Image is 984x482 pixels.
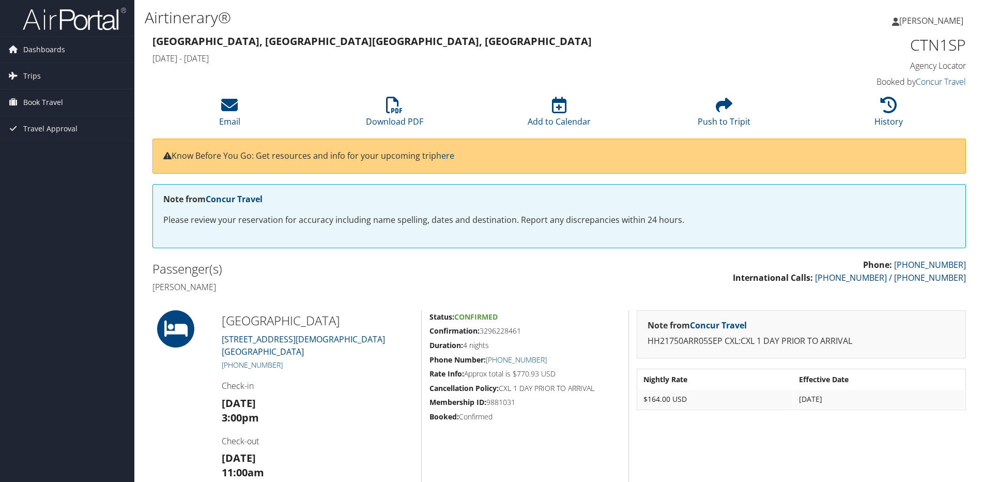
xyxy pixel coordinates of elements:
td: [DATE] [794,390,964,409]
strong: [DATE] [222,451,256,465]
a: [PHONE_NUMBER] [486,355,547,365]
strong: Note from [163,193,263,205]
a: Concur Travel [690,320,747,331]
strong: [GEOGRAPHIC_DATA], [GEOGRAPHIC_DATA] [GEOGRAPHIC_DATA], [GEOGRAPHIC_DATA] [152,34,592,48]
h4: Check-out [222,435,413,447]
h5: 3296228461 [429,326,621,336]
span: Book Travel [23,89,63,115]
a: [STREET_ADDRESS][DEMOGRAPHIC_DATA][GEOGRAPHIC_DATA] [222,334,385,357]
p: Know Before You Go: Get resources and info for your upcoming trip [163,149,955,163]
a: Push to Tripit [698,102,750,127]
strong: Membership ID: [429,397,486,407]
span: Trips [23,63,41,89]
strong: Note from [648,320,747,331]
span: Confirmed [454,312,498,322]
th: Nightly Rate [638,370,793,389]
h2: [GEOGRAPHIC_DATA] [222,312,413,329]
strong: Confirmation: [429,326,480,336]
strong: Booked: [429,412,459,421]
strong: 3:00pm [222,411,259,425]
h5: Confirmed [429,412,621,422]
h2: Passenger(s) [152,260,551,278]
strong: 11:00am [222,465,264,479]
a: here [436,150,454,161]
a: [PHONE_NUMBER] [222,360,283,370]
strong: Cancellation Policy: [429,383,499,393]
h4: [DATE] - [DATE] [152,53,759,64]
a: Download PDF [366,102,423,127]
p: HH21750ARR05SEP CXL:CXL 1 DAY PRIOR TO ARRIVAL [648,335,955,348]
h1: Airtinerary® [145,7,697,28]
p: Please review your reservation for accuracy including name spelling, dates and destination. Repor... [163,214,955,227]
strong: Rate Info: [429,369,464,379]
strong: Status: [429,312,454,322]
strong: [DATE] [222,396,256,410]
a: History [874,102,903,127]
a: [PHONE_NUMBER] / [PHONE_NUMBER] [815,272,966,283]
h5: Approx total is $770.93 USD [429,369,621,379]
a: Concur Travel [916,76,966,87]
strong: Duration: [429,340,463,350]
h4: Booked by [774,76,966,87]
img: airportal-logo.png [23,7,126,31]
h1: CTN1SP [774,34,966,56]
a: Add to Calendar [528,102,591,127]
h5: 9881031 [429,397,621,408]
span: [PERSON_NAME] [899,15,963,26]
h5: CXL 1 DAY PRIOR TO ARRIVAL [429,383,621,394]
strong: Phone: [863,259,892,270]
th: Effective Date [794,370,964,389]
a: [PERSON_NAME] [892,5,974,36]
a: Concur Travel [206,193,263,205]
h4: Check-in [222,380,413,391]
h4: Agency Locator [774,60,966,71]
h5: 4 nights [429,340,621,351]
a: Email [219,102,240,127]
span: Dashboards [23,37,65,63]
span: Travel Approval [23,116,78,142]
a: [PHONE_NUMBER] [894,259,966,270]
td: $164.00 USD [638,390,793,409]
strong: Phone Number: [429,355,486,365]
h4: [PERSON_NAME] [152,281,551,293]
strong: International Calls: [733,272,813,283]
